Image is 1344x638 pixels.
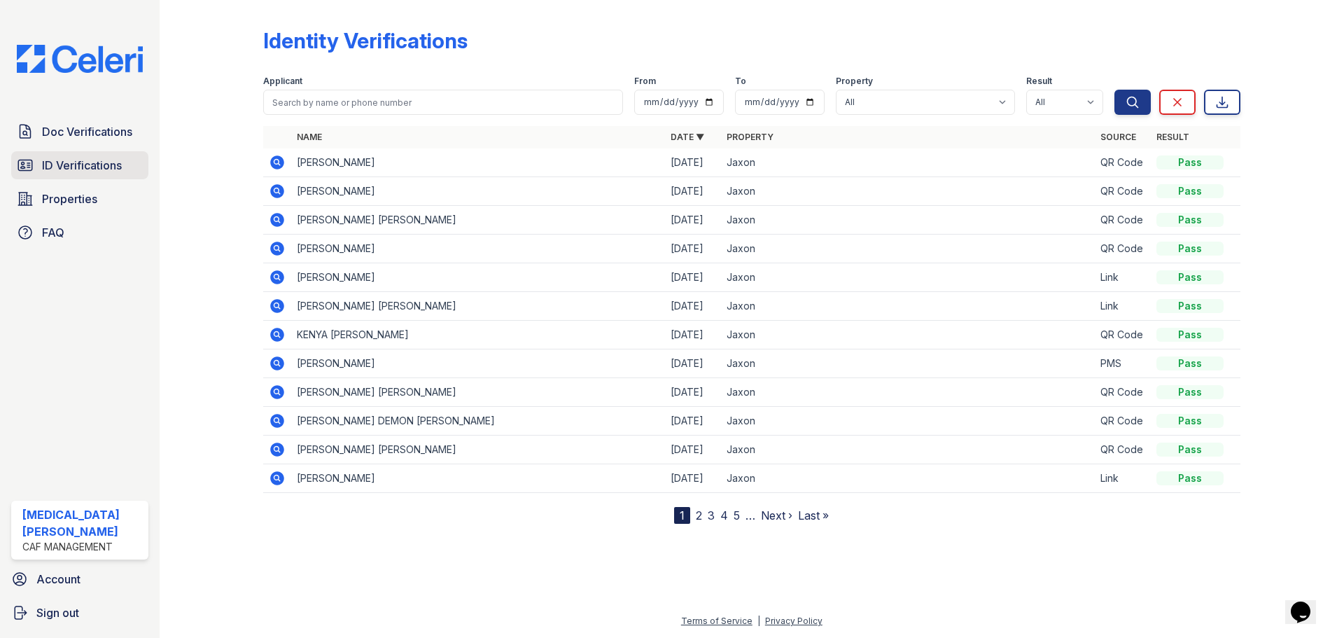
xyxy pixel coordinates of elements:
td: Jaxon [721,321,1095,349]
a: Last » [798,508,829,522]
td: Jaxon [721,436,1095,464]
td: [DATE] [665,464,721,493]
td: Jaxon [721,378,1095,407]
td: [DATE] [665,263,721,292]
a: Properties [11,185,148,213]
td: [PERSON_NAME] [PERSON_NAME] [291,206,665,235]
td: [DATE] [665,148,721,177]
a: ID Verifications [11,151,148,179]
a: Next › [761,508,792,522]
img: CE_Logo_Blue-a8612792a0a2168367f1c8372b55b34899dd931a85d93a1a3d3e32e68fde9ad4.png [6,45,154,73]
td: [DATE] [665,292,721,321]
div: Pass [1156,270,1224,284]
div: Pass [1156,184,1224,198]
a: Doc Verifications [11,118,148,146]
div: CAF Management [22,540,143,554]
a: Date ▼ [671,132,704,142]
label: From [634,76,656,87]
span: Doc Verifications [42,123,132,140]
td: QR Code [1095,321,1151,349]
span: … [745,507,755,524]
span: Properties [42,190,97,207]
a: FAQ [11,219,148,247]
div: Pass [1156,471,1224,485]
td: [DATE] [665,378,721,407]
td: PMS [1095,349,1151,378]
td: [PERSON_NAME] [291,177,665,206]
label: Applicant [263,76,302,87]
td: [PERSON_NAME] [291,148,665,177]
div: Pass [1156,414,1224,428]
td: Jaxon [721,263,1095,292]
td: QR Code [1095,407,1151,436]
td: KENYA [PERSON_NAME] [291,321,665,349]
td: [DATE] [665,177,721,206]
td: Jaxon [721,349,1095,378]
td: [DATE] [665,321,721,349]
div: Pass [1156,328,1224,342]
td: [PERSON_NAME] [PERSON_NAME] [291,436,665,464]
a: Name [297,132,322,142]
label: Result [1026,76,1052,87]
td: QR Code [1095,378,1151,407]
label: To [735,76,746,87]
input: Search by name or phone number [263,90,623,115]
div: Pass [1156,385,1224,399]
td: Jaxon [721,464,1095,493]
span: Sign out [36,604,79,621]
a: Account [6,565,154,593]
a: Terms of Service [681,616,752,626]
a: 3 [708,508,715,522]
td: QR Code [1095,206,1151,235]
td: Link [1095,263,1151,292]
div: Pass [1156,213,1224,227]
td: Link [1095,464,1151,493]
td: Jaxon [721,148,1095,177]
span: FAQ [42,224,64,241]
a: Source [1100,132,1136,142]
td: [DATE] [665,407,721,436]
div: Identity Verifications [263,28,468,53]
div: Pass [1156,242,1224,256]
div: | [757,616,760,626]
div: Pass [1156,443,1224,457]
td: QR Code [1095,436,1151,464]
td: Jaxon [721,206,1095,235]
td: [PERSON_NAME] DEMON [PERSON_NAME] [291,407,665,436]
a: 5 [734,508,740,522]
td: [PERSON_NAME] [291,235,665,263]
a: Privacy Policy [765,616,822,626]
td: [DATE] [665,235,721,263]
div: [MEDICAL_DATA][PERSON_NAME] [22,506,143,540]
div: Pass [1156,155,1224,169]
td: QR Code [1095,177,1151,206]
td: [PERSON_NAME] [PERSON_NAME] [291,378,665,407]
div: 1 [674,507,690,524]
td: [DATE] [665,206,721,235]
label: Property [836,76,873,87]
td: [PERSON_NAME] [PERSON_NAME] [291,292,665,321]
td: QR Code [1095,235,1151,263]
td: [PERSON_NAME] [291,349,665,378]
span: ID Verifications [42,157,122,174]
td: Jaxon [721,235,1095,263]
td: Link [1095,292,1151,321]
a: 4 [720,508,728,522]
td: [DATE] [665,349,721,378]
a: Result [1156,132,1189,142]
td: [DATE] [665,436,721,464]
a: Sign out [6,599,154,627]
td: Jaxon [721,177,1095,206]
div: Pass [1156,356,1224,370]
td: QR Code [1095,148,1151,177]
td: Jaxon [721,292,1095,321]
div: Pass [1156,299,1224,313]
td: [PERSON_NAME] [291,263,665,292]
a: 2 [696,508,702,522]
iframe: chat widget [1285,582,1330,624]
a: Property [727,132,773,142]
td: [PERSON_NAME] [291,464,665,493]
span: Account [36,571,80,588]
td: Jaxon [721,407,1095,436]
